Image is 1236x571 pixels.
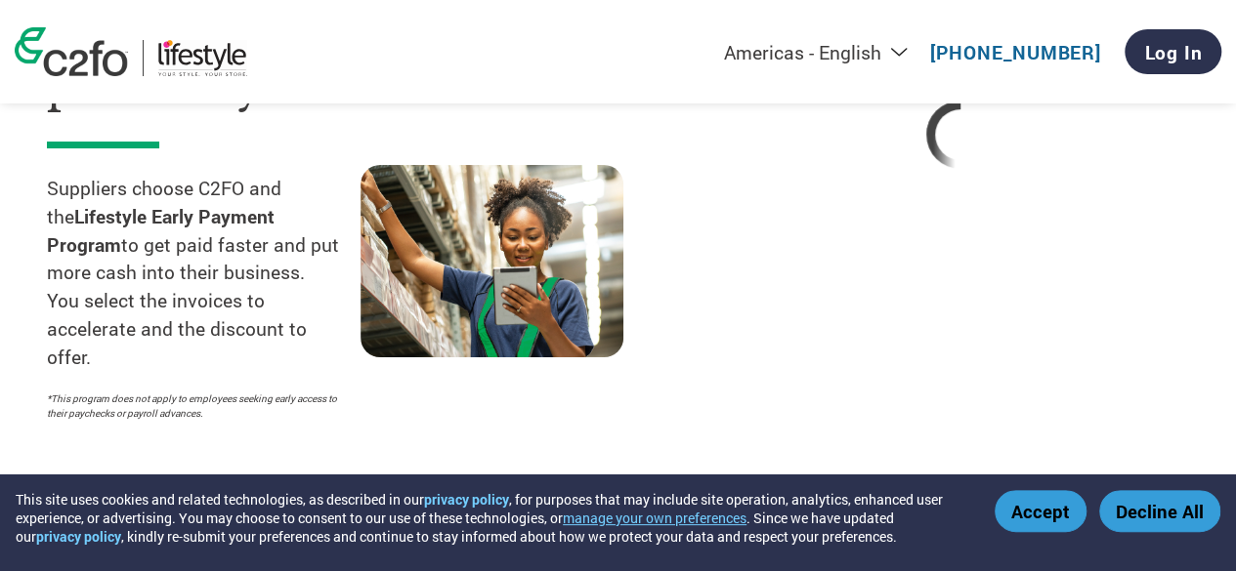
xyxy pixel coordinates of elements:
button: Accept [995,490,1087,532]
a: [PHONE_NUMBER] [930,40,1101,64]
button: Decline All [1099,490,1220,532]
a: privacy policy [424,490,509,509]
img: supply chain worker [361,165,623,357]
button: manage your own preferences [563,509,746,527]
p: *This program does not apply to employees seeking early access to their paychecks or payroll adva... [47,391,341,421]
a: privacy policy [36,527,121,546]
strong: Lifestyle Early Payment Program [47,204,275,257]
img: Lifestyle [158,40,247,76]
img: c2fo logo [15,27,128,76]
div: This site uses cookies and related technologies, as described in our , for purposes that may incl... [16,490,966,546]
p: Suppliers choose C2FO and the to get paid faster and put more cash into their business. You selec... [47,175,361,372]
a: Log In [1125,29,1221,74]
